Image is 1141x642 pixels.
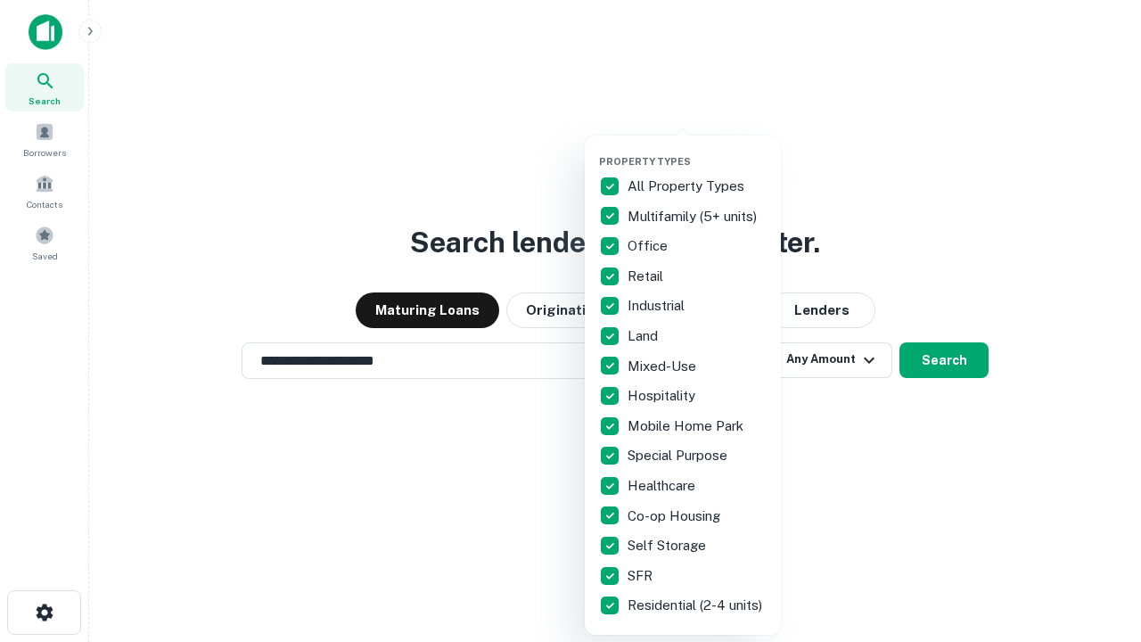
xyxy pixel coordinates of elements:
p: Land [628,325,661,347]
p: Special Purpose [628,445,731,466]
p: SFR [628,565,656,587]
p: Healthcare [628,475,699,497]
p: Self Storage [628,535,710,556]
p: All Property Types [628,176,748,197]
iframe: Chat Widget [1052,499,1141,585]
p: Residential (2-4 units) [628,595,766,616]
p: Multifamily (5+ units) [628,206,760,227]
p: Industrial [628,295,688,317]
span: Property Types [599,156,691,167]
p: Hospitality [628,385,699,407]
p: Office [628,235,671,257]
p: Retail [628,266,667,287]
p: Co-op Housing [628,506,724,527]
p: Mixed-Use [628,356,700,377]
p: Mobile Home Park [628,416,747,437]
